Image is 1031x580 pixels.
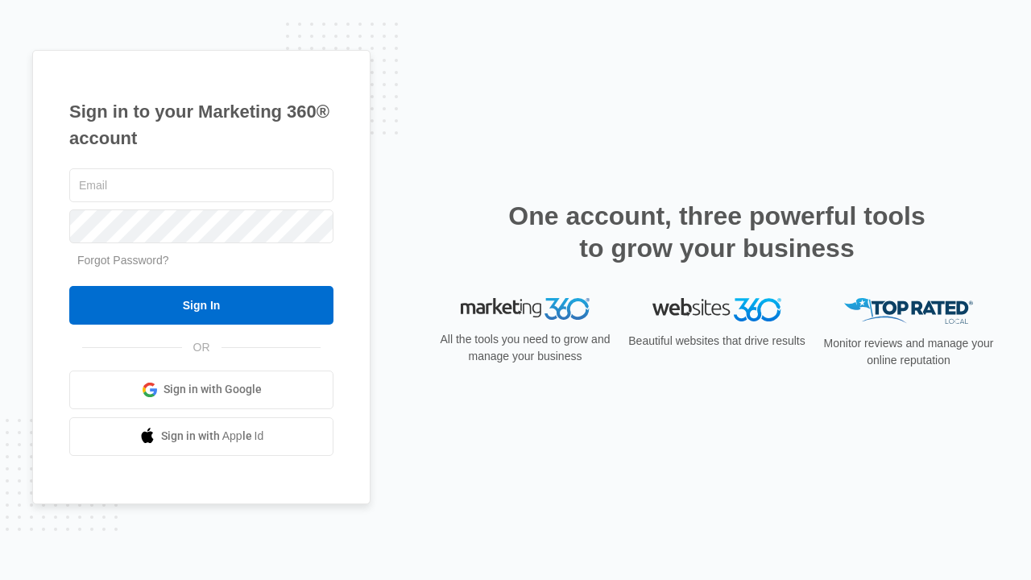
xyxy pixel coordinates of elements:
[182,339,222,356] span: OR
[69,286,333,325] input: Sign In
[818,335,999,369] p: Monitor reviews and manage your online reputation
[844,298,973,325] img: Top Rated Local
[69,371,333,409] a: Sign in with Google
[69,417,333,456] a: Sign in with Apple Id
[164,381,262,398] span: Sign in with Google
[435,331,615,365] p: All the tools you need to grow and manage your business
[627,333,807,350] p: Beautiful websites that drive results
[461,298,590,321] img: Marketing 360
[69,168,333,202] input: Email
[503,200,930,264] h2: One account, three powerful tools to grow your business
[69,98,333,151] h1: Sign in to your Marketing 360® account
[77,254,169,267] a: Forgot Password?
[652,298,781,321] img: Websites 360
[161,428,264,445] span: Sign in with Apple Id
